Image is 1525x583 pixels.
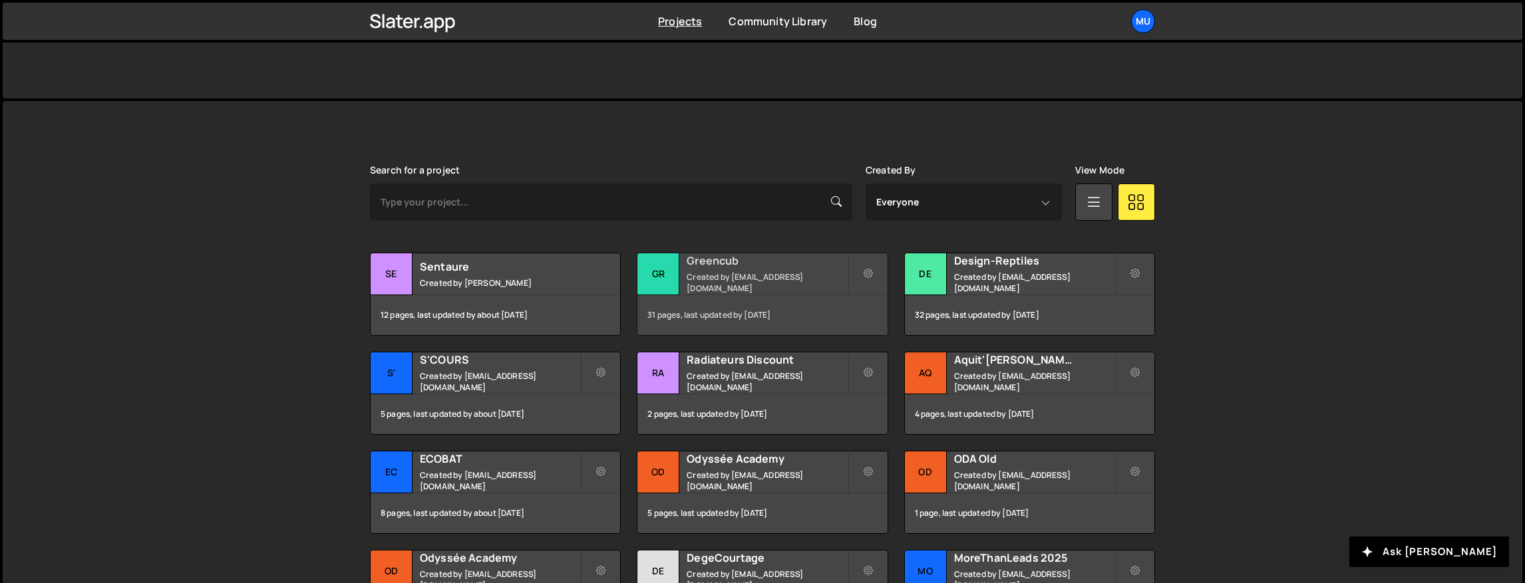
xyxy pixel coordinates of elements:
[637,352,679,394] div: Ra
[637,394,887,434] div: 2 pages, last updated by [DATE]
[420,469,580,492] small: Created by [EMAIL_ADDRESS][DOMAIN_NAME]
[420,550,580,565] h2: Odyssée Academy
[687,550,847,565] h2: DegeCourtage
[905,394,1154,434] div: 4 pages, last updated by [DATE]
[954,253,1114,268] h2: Design-Reptiles
[371,493,620,533] div: 8 pages, last updated by about [DATE]
[687,352,847,367] h2: Radiateurs Discount
[687,253,847,268] h2: Greencub
[637,451,679,493] div: Od
[905,352,947,394] div: Aq
[687,451,847,466] h2: Odyssée Academy
[370,451,621,534] a: EC ECOBAT Created by [EMAIL_ADDRESS][DOMAIN_NAME] 8 pages, last updated by about [DATE]
[904,451,1155,534] a: OD ODA Old Created by [EMAIL_ADDRESS][DOMAIN_NAME] 1 page, last updated by [DATE]
[905,493,1154,533] div: 1 page, last updated by [DATE]
[370,352,621,435] a: S' S'COURS Created by [EMAIL_ADDRESS][DOMAIN_NAME] 5 pages, last updated by about [DATE]
[954,451,1114,466] h2: ODA Old
[1075,165,1124,175] label: View Mode
[371,295,620,335] div: 12 pages, last updated by about [DATE]
[954,370,1114,393] small: Created by [EMAIL_ADDRESS][DOMAIN_NAME]
[420,259,580,274] h2: Sentaure
[637,451,888,534] a: Od Odyssée Academy Created by [EMAIL_ADDRESS][DOMAIN_NAME] 5 pages, last updated by [DATE]
[370,183,852,221] input: Type your project...
[637,295,887,335] div: 31 pages, last updated by [DATE]
[371,352,413,394] div: S'
[904,253,1155,336] a: De Design-Reptiles Created by [EMAIL_ADDRESS][DOMAIN_NAME] 32 pages, last updated by [DATE]
[954,469,1114,492] small: Created by [EMAIL_ADDRESS][DOMAIN_NAME]
[420,451,580,466] h2: ECOBAT
[904,352,1155,435] a: Aq Aquit'[PERSON_NAME] Created by [EMAIL_ADDRESS][DOMAIN_NAME] 4 pages, last updated by [DATE]
[905,451,947,493] div: OD
[637,253,888,336] a: Gr Greencub Created by [EMAIL_ADDRESS][DOMAIN_NAME] 31 pages, last updated by [DATE]
[420,370,580,393] small: Created by [EMAIL_ADDRESS][DOMAIN_NAME]
[854,14,877,29] a: Blog
[371,253,413,295] div: Se
[371,451,413,493] div: EC
[637,253,679,295] div: Gr
[370,253,621,336] a: Se Sentaure Created by [PERSON_NAME] 12 pages, last updated by about [DATE]
[954,352,1114,367] h2: Aquit'[PERSON_NAME]
[905,295,1154,335] div: 32 pages, last updated by [DATE]
[420,277,580,289] small: Created by [PERSON_NAME]
[658,14,702,29] a: Projects
[954,550,1114,565] h2: MoreThanLeads 2025
[687,370,847,393] small: Created by [EMAIL_ADDRESS][DOMAIN_NAME]
[637,493,887,533] div: 5 pages, last updated by [DATE]
[637,352,888,435] a: Ra Radiateurs Discount Created by [EMAIL_ADDRESS][DOMAIN_NAME] 2 pages, last updated by [DATE]
[371,394,620,434] div: 5 pages, last updated by about [DATE]
[866,165,916,175] label: Created By
[1131,9,1155,33] a: Mu
[1349,536,1509,567] button: Ask [PERSON_NAME]
[687,271,847,294] small: Created by [EMAIL_ADDRESS][DOMAIN_NAME]
[420,352,580,367] h2: S'COURS
[954,271,1114,294] small: Created by [EMAIL_ADDRESS][DOMAIN_NAME]
[370,165,460,175] label: Search for a project
[687,469,847,492] small: Created by [EMAIL_ADDRESS][DOMAIN_NAME]
[905,253,947,295] div: De
[729,14,827,29] a: Community Library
